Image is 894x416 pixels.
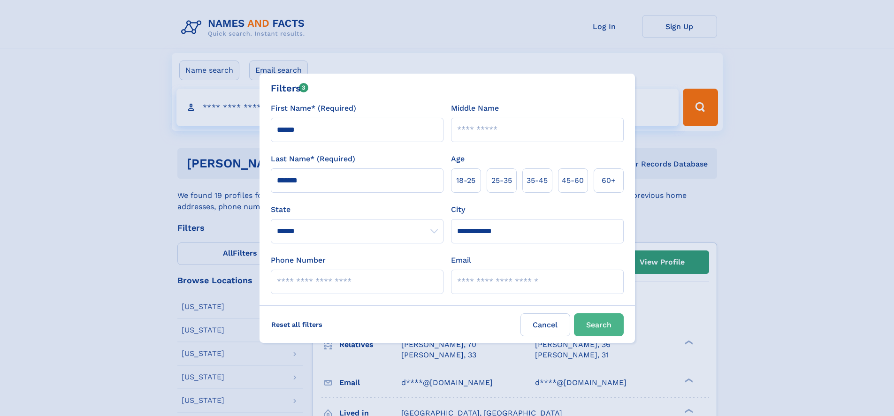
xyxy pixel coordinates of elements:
label: Last Name* (Required) [271,153,355,165]
label: Phone Number [271,255,326,266]
label: Email [451,255,471,266]
label: State [271,204,443,215]
label: Middle Name [451,103,499,114]
span: 18‑25 [456,175,475,186]
span: 25‑35 [491,175,512,186]
label: First Name* (Required) [271,103,356,114]
label: Age [451,153,465,165]
span: 35‑45 [527,175,548,186]
div: Filters [271,81,309,95]
span: 60+ [602,175,616,186]
label: Reset all filters [265,313,329,336]
span: 45‑60 [562,175,584,186]
button: Search [574,313,624,336]
label: City [451,204,465,215]
label: Cancel [520,313,570,336]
